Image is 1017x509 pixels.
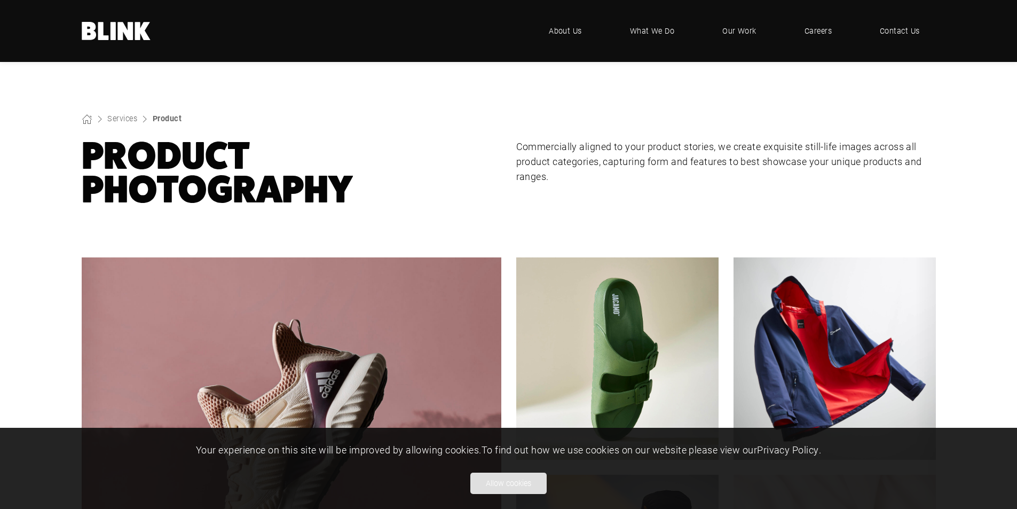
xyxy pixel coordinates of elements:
[549,25,582,37] span: About Us
[516,139,936,184] p: Commercially aligned to your product stories, we create exquisite still-life images across all pr...
[516,257,719,460] img: 12-y08lj737001s.jpg
[864,15,936,47] a: Contact Us
[789,15,848,47] a: Careers
[470,473,547,494] button: Allow cookies
[880,25,920,37] span: Contact Us
[533,15,598,47] a: About Us
[706,15,772,47] a: Our Work
[630,25,675,37] span: What We Do
[196,443,821,456] span: Your experience on this site will be improved by allowing cookies. To find out how we use cookies...
[107,113,137,123] a: Services
[614,15,691,47] a: What We Do
[734,257,936,460] img: 13-product-01-p000-000-u08zy022050s-02-after.jpg
[722,25,756,37] span: Our Work
[82,22,151,40] a: Home
[757,443,818,456] a: Privacy Policy
[805,25,832,37] span: Careers
[153,113,182,123] a: Product
[82,139,501,206] h1: Product Photography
